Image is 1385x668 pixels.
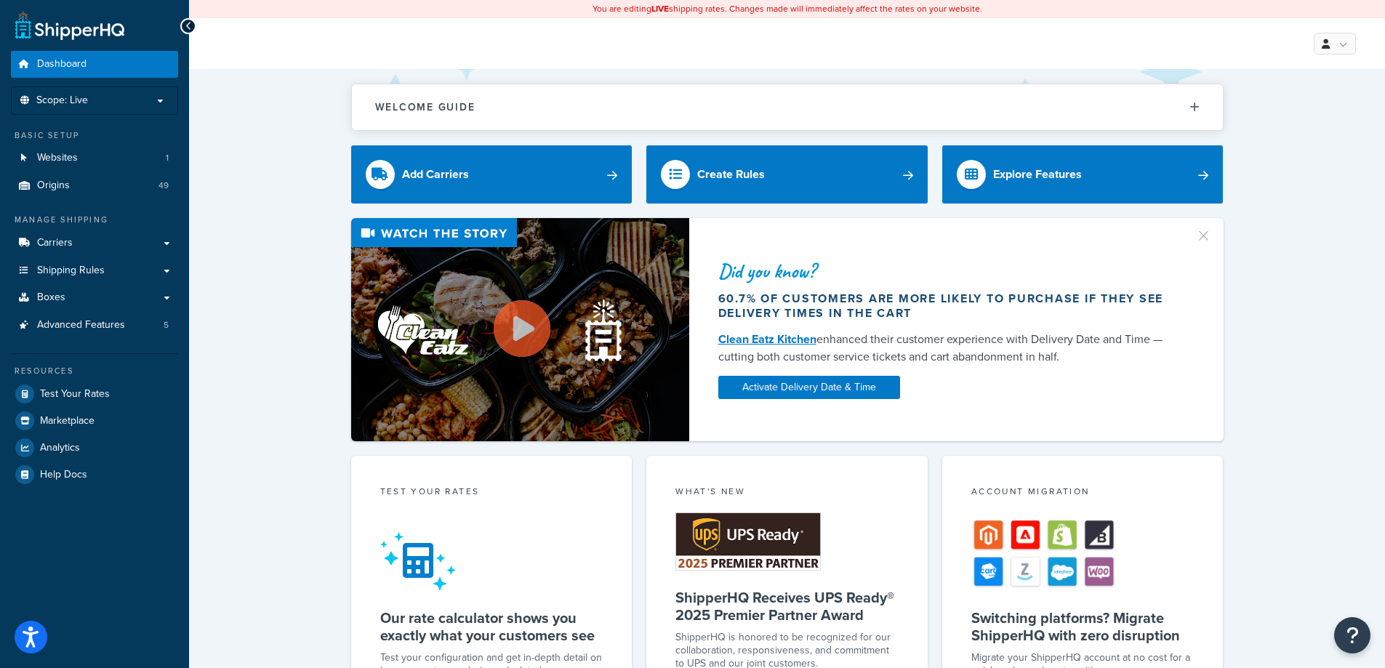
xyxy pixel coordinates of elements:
span: Test Your Rates [40,388,110,401]
span: Carriers [37,237,73,249]
span: Advanced Features [37,319,125,331]
span: Analytics [40,442,80,454]
a: Create Rules [646,145,928,204]
h5: Switching platforms? Migrate ShipperHQ with zero disruption [971,609,1195,644]
a: Dashboard [11,51,178,78]
span: Dashboard [37,58,87,71]
a: Shipping Rules [11,257,178,284]
span: Scope: Live [36,94,88,107]
h5: ShipperHQ Receives UPS Ready® 2025 Premier Partner Award [675,589,899,624]
a: Activate Delivery Date & Time [718,376,900,399]
a: Websites1 [11,145,178,172]
span: Help Docs [40,469,87,481]
a: Analytics [11,435,178,461]
a: Boxes [11,284,178,311]
a: Advanced Features5 [11,312,178,339]
a: Carriers [11,230,178,257]
h2: Welcome Guide [375,102,475,113]
span: 1 [166,152,169,164]
span: 5 [164,319,169,331]
a: Help Docs [11,462,178,488]
button: Welcome Guide [352,84,1223,130]
a: Marketplace [11,408,178,434]
a: Add Carriers [351,145,633,204]
h5: Our rate calculator shows you exactly what your customers see [380,609,603,644]
a: Origins49 [11,172,178,199]
div: Basic Setup [11,129,178,142]
span: Shipping Rules [37,265,105,277]
div: 60.7% of customers are more likely to purchase if they see delivery times in the cart [718,291,1178,321]
a: Clean Eatz Kitchen [718,331,816,347]
div: Did you know? [718,261,1178,281]
div: enhanced their customer experience with Delivery Date and Time — cutting both customer service ti... [718,331,1178,366]
div: Manage Shipping [11,214,178,226]
div: Account Migration [971,485,1195,502]
li: Origins [11,172,178,199]
div: Add Carriers [402,164,469,185]
a: Explore Features [942,145,1224,204]
div: Test your rates [380,485,603,502]
span: Boxes [37,291,65,304]
span: Origins [37,180,70,192]
b: LIVE [651,2,669,15]
li: Advanced Features [11,312,178,339]
div: Create Rules [697,164,765,185]
div: What's New [675,485,899,502]
span: Websites [37,152,78,164]
img: Video thumbnail [351,218,689,441]
span: Marketplace [40,415,95,427]
button: Open Resource Center [1334,617,1370,653]
span: 49 [158,180,169,192]
li: Websites [11,145,178,172]
div: Resources [11,365,178,377]
a: Test Your Rates [11,381,178,407]
div: Explore Features [993,164,1082,185]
